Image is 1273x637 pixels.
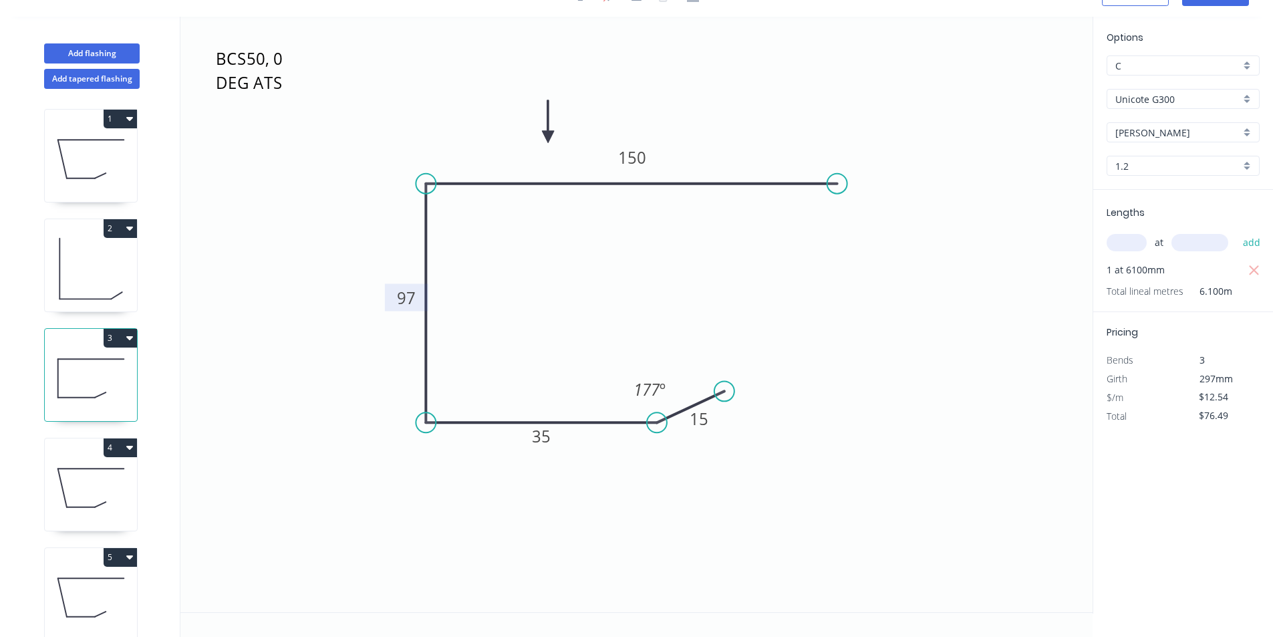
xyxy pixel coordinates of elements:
span: 297mm [1199,372,1233,385]
span: Options [1107,31,1143,44]
span: Bends [1107,354,1133,366]
span: 6.100m [1183,282,1232,301]
tspan: 177 [633,378,660,400]
span: 3 [1199,354,1205,366]
tspan: º [660,378,666,400]
button: Add flashing [44,43,140,63]
tspan: 15 [690,408,708,430]
textarea: BCS50, 0 DEG ATS [213,45,321,94]
button: 3 [104,329,137,348]
tspan: 97 [397,287,416,309]
span: 1 at 6100mm [1107,261,1165,279]
span: at [1155,233,1163,252]
tspan: 35 [532,425,551,447]
span: Pricing [1107,326,1138,339]
input: Thickness [1115,159,1240,173]
input: Material [1115,92,1240,106]
input: Colour [1115,126,1240,140]
button: 4 [104,438,137,457]
span: Total [1107,410,1127,422]
input: Price level [1115,59,1240,73]
span: Lengths [1107,206,1145,219]
span: Total lineal metres [1107,282,1183,301]
span: Girth [1107,372,1127,385]
button: add [1236,231,1268,254]
button: 1 [104,110,137,128]
tspan: 150 [618,146,646,168]
button: Add tapered flashing [44,69,140,89]
button: 5 [104,548,137,567]
button: 2 [104,219,137,238]
span: $/m [1107,391,1123,404]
